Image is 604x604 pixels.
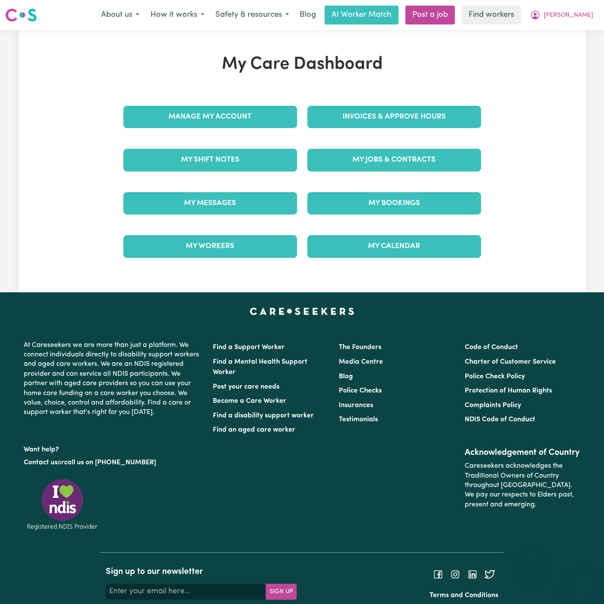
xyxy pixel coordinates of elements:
button: Subscribe [266,584,297,599]
a: Follow Careseekers on Facebook [433,570,443,577]
a: My Calendar [307,235,481,258]
a: My Bookings [307,192,481,215]
a: Police Checks [339,387,382,394]
a: Follow Careseekers on Instagram [450,570,460,577]
a: Find a Support Worker [213,344,285,351]
a: Media Centre [339,359,383,365]
a: Testimonials [339,416,378,423]
a: AI Worker Match [325,6,399,25]
a: Follow Careseekers on Twitter [484,570,495,577]
a: NDIS Code of Conduct [465,416,535,423]
a: Post your care needs [213,383,279,390]
a: Find a Mental Health Support Worker [213,359,307,376]
h1: My Care Dashboard [118,54,486,75]
a: Careseekers home page [250,308,354,315]
a: Blog [339,373,353,380]
a: Find workers [462,6,521,25]
a: Follow Careseekers on LinkedIn [467,570,478,577]
iframe: Button to launch messaging window [570,570,597,597]
p: Careseekers acknowledges the Traditional Owners of Country throughout [GEOGRAPHIC_DATA]. We pay o... [465,458,580,513]
img: Careseekers logo [5,7,37,23]
h2: Acknowledgement of Country [465,448,580,458]
a: My Messages [123,192,297,215]
a: Code of Conduct [465,344,518,351]
a: The Founders [339,344,381,351]
span: [PERSON_NAME] [544,11,593,20]
button: How it works [145,6,210,24]
img: Registered NDIS provider [24,478,101,531]
h2: Sign up to our newsletter [106,567,297,577]
p: At Careseekers we are more than just a platform. We connect individuals directly to disability su... [24,337,202,421]
a: call us on [PHONE_NUMBER] [64,459,156,466]
a: Invoices & Approve Hours [307,106,481,128]
a: Contact us [24,459,58,466]
a: Protection of Human Rights [465,387,552,394]
a: My Shift Notes [123,149,297,171]
button: About us [95,6,145,24]
a: Become a Care Worker [213,398,286,405]
a: Careseekers logo [5,5,37,25]
iframe: Close message [524,549,541,566]
a: Find a disability support worker [213,412,314,419]
a: Blog [294,6,321,25]
p: or [24,454,202,471]
a: My Jobs & Contracts [307,149,481,171]
a: Terms and Conditions [429,592,498,599]
p: Want help? [24,442,202,454]
a: Charter of Customer Service [465,359,556,365]
a: Find an aged care worker [213,426,295,433]
a: Insurances [339,402,373,409]
a: Police Check Policy [465,373,525,380]
button: My Account [524,6,599,24]
input: Enter your email here... [106,584,266,599]
a: My Workers [123,235,297,258]
button: Safety & resources [210,6,294,24]
a: Manage My Account [123,106,297,128]
a: Complaints Policy [465,402,521,409]
a: Post a job [405,6,455,25]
